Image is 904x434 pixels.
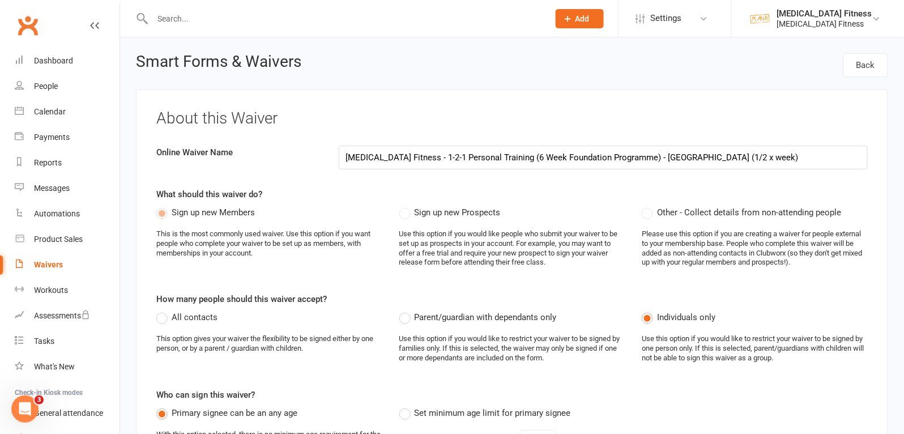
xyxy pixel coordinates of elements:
[35,395,44,405] span: 3
[415,310,557,322] span: Parent/guardian with dependants only
[15,278,120,303] a: Workouts
[15,74,120,99] a: People
[34,409,103,418] div: General attendance
[15,99,120,125] a: Calendar
[172,310,218,322] span: All contacts
[650,6,681,31] span: Settings
[642,229,868,268] div: Please use this option if you are creating a waiver for people external to your membership base. ...
[34,235,83,244] div: Product Sales
[15,329,120,354] a: Tasks
[657,206,841,218] span: Other - Collect details from non-attending people
[15,252,120,278] a: Waivers
[11,395,39,423] iframe: Intercom live chat
[34,133,70,142] div: Payments
[15,201,120,227] a: Automations
[15,354,120,380] a: What's New
[15,48,120,74] a: Dashboard
[14,11,42,40] a: Clubworx
[156,110,868,127] h3: About this Waiver
[556,9,604,28] button: Add
[156,229,382,258] div: This is the most commonly used waiver. Use this option if you want people who complete your waive...
[156,388,255,402] label: Who can sign this waiver?
[148,146,330,159] label: Online Waiver Name
[15,150,120,176] a: Reports
[172,406,297,418] span: Primary signee can be an any age
[34,107,66,116] div: Calendar
[156,188,262,201] label: What should this waiver do?
[749,7,771,30] img: thumb_image1569280052.png
[34,184,70,193] div: Messages
[172,206,255,218] span: Sign up new Members
[15,303,120,329] a: Assessments
[642,334,868,363] div: Use this option if you would like to restrict your waiver to be signed by one person only. If thi...
[415,406,571,418] span: Set minimum age limit for primary signee
[34,158,62,167] div: Reports
[34,260,63,269] div: Waivers
[15,176,120,201] a: Messages
[149,11,541,27] input: Search...
[34,337,54,346] div: Tasks
[843,53,888,77] a: Back
[399,334,625,363] div: Use this option if you would like to restrict your waiver to be signed by families only. If this ...
[777,8,872,19] div: [MEDICAL_DATA] Fitness
[34,311,90,320] div: Assessments
[399,229,625,268] div: Use this option if you would like people who submit your waiver to be set up as prospects in your...
[15,401,120,426] a: General attendance kiosk mode
[34,362,75,371] div: What's New
[34,286,68,295] div: Workouts
[136,53,301,74] h2: Smart Forms & Waivers
[34,56,73,65] div: Dashboard
[34,209,80,218] div: Automations
[156,334,382,354] div: This option gives your waiver the flexibility to be signed either by one person, or by a parent /...
[657,310,715,322] span: Individuals only
[415,206,501,218] span: Sign up new Prospects
[15,125,120,150] a: Payments
[575,14,590,23] span: Add
[777,19,872,29] div: [MEDICAL_DATA] Fitness
[34,82,58,91] div: People
[156,292,327,306] label: How many people should this waiver accept?
[15,227,120,252] a: Product Sales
